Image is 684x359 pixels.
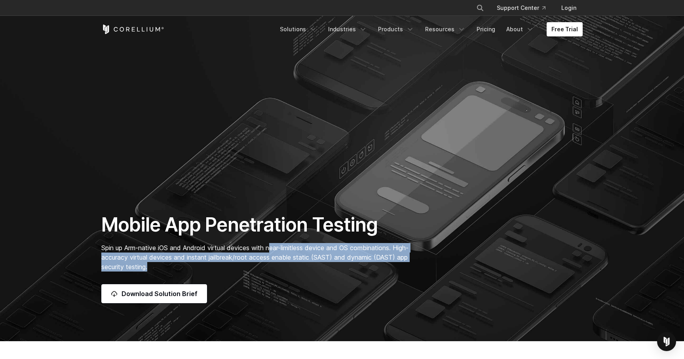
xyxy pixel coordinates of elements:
a: Support Center [490,1,552,15]
a: Solutions [275,22,322,36]
a: Login [555,1,583,15]
a: Download Solution Brief [101,284,207,303]
a: Industries [323,22,372,36]
a: Resources [420,22,470,36]
div: Navigation Menu [467,1,583,15]
a: Free Trial [547,22,583,36]
span: Spin up Arm-native iOS and Android virtual devices with near-limitless device and OS combinations... [101,244,408,271]
a: Pricing [472,22,500,36]
a: Products [373,22,419,36]
button: Search [473,1,487,15]
div: Navigation Menu [275,22,583,36]
a: About [502,22,539,36]
span: Download Solution Brief [122,289,198,298]
h1: Mobile App Penetration Testing [101,213,417,237]
a: Corellium Home [101,25,164,34]
div: Open Intercom Messenger [657,332,676,351]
